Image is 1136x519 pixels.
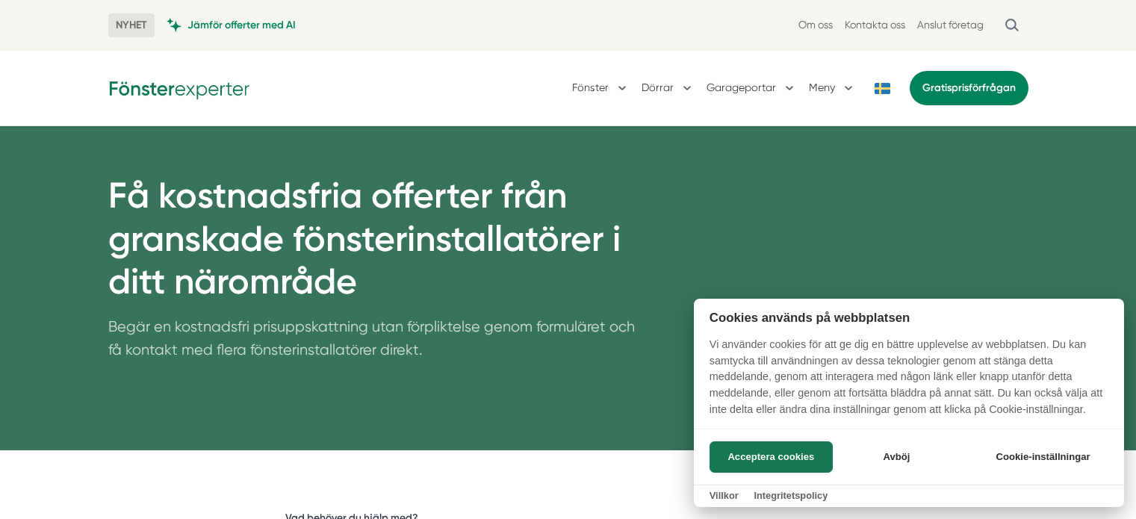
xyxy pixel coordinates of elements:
a: Villkor [710,490,739,501]
h2: Cookies används på webbplatsen [694,311,1124,325]
a: Integritetspolicy [754,490,828,501]
button: Acceptera cookies [710,441,833,473]
button: Avböj [837,441,956,473]
button: Cookie-inställningar [978,441,1108,473]
p: Vi använder cookies för att ge dig en bättre upplevelse av webbplatsen. Du kan samtycka till anvä... [694,337,1124,428]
